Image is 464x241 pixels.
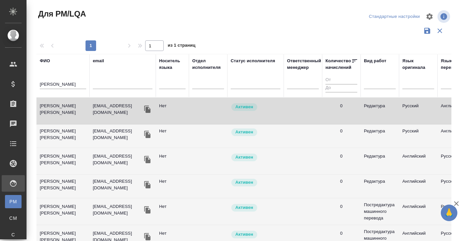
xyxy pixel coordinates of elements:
div: ФИО [40,58,50,64]
span: С [8,231,18,238]
span: Посмотреть информацию [437,10,451,23]
button: Скопировать [143,180,152,190]
p: Активен [235,104,253,110]
span: Настроить таблицу [422,9,437,24]
div: 0 [340,128,342,134]
a: PM [5,195,22,208]
td: Английский [399,200,437,223]
p: [EMAIL_ADDRESS][DOMAIN_NAME] [93,103,143,116]
div: Количество начислений [325,58,351,71]
p: Активен [235,231,253,238]
div: 0 [340,230,342,237]
div: Рядовой исполнитель: назначай с учетом рейтинга [231,103,280,112]
div: Рядовой исполнитель: назначай с учетом рейтинга [231,178,280,187]
button: 🙏 [441,205,457,221]
div: Статус исполнителя [231,58,275,64]
td: Нет [156,124,189,148]
span: PM [8,198,18,205]
span: CM [8,215,18,221]
button: Скопировать [143,129,152,139]
td: Английский [399,150,437,173]
td: Русский [399,124,437,148]
div: split button [367,12,422,22]
input: До [325,84,357,92]
div: Рядовой исполнитель: назначай с учетом рейтинга [231,203,280,212]
td: [PERSON_NAME] [PERSON_NAME] [36,150,89,173]
button: Скопировать [143,205,152,215]
button: Скопировать [143,155,152,165]
span: 🙏 [443,206,455,220]
div: 0 [340,153,342,160]
td: Редактура [361,175,399,198]
td: Нет [156,150,189,173]
button: Сохранить фильтры [421,24,434,37]
a: CM [5,212,22,225]
button: Сбросить фильтры [434,24,446,37]
div: Язык оригинала [402,58,434,71]
p: [EMAIL_ADDRESS][DOMAIN_NAME] [93,203,143,217]
td: Нет [156,175,189,198]
div: email [93,58,104,64]
div: 0 [340,203,342,210]
div: Рядовой исполнитель: назначай с учетом рейтинга [231,153,280,162]
td: Русский [399,99,437,122]
td: Редактура [361,150,399,173]
div: Носитель языка [159,58,186,71]
p: Активен [235,154,253,161]
p: Активен [235,129,253,135]
td: [PERSON_NAME] [PERSON_NAME] [36,200,89,223]
td: Нет [156,99,189,122]
input: От [325,76,357,84]
p: [EMAIL_ADDRESS][DOMAIN_NAME] [93,128,143,141]
p: Активен [235,179,253,186]
div: Рядовой исполнитель: назначай с учетом рейтинга [231,128,280,137]
span: Для PM/LQA [36,9,86,19]
td: [PERSON_NAME] [PERSON_NAME] [36,175,89,198]
div: 0 [340,103,342,109]
td: Нет [156,200,189,223]
td: Английский [399,175,437,198]
div: Отдел исполнителя [192,58,224,71]
td: Редактура [361,124,399,148]
div: Вид работ [364,58,386,64]
td: Редактура [361,99,399,122]
td: Постредактура машинного перевода [361,198,399,225]
td: [PERSON_NAME] [PERSON_NAME] [36,99,89,122]
button: Скопировать [143,104,152,114]
div: Ответственный менеджер [287,58,321,71]
div: 0 [340,178,342,185]
p: Активен [235,204,253,211]
p: [EMAIL_ADDRESS][DOMAIN_NAME] [93,153,143,166]
div: Рядовой исполнитель: назначай с учетом рейтинга [231,230,280,239]
p: [EMAIL_ADDRESS][DOMAIN_NAME] [93,178,143,191]
td: [PERSON_NAME] [PERSON_NAME] [36,124,89,148]
span: из 1 страниц [168,41,196,51]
